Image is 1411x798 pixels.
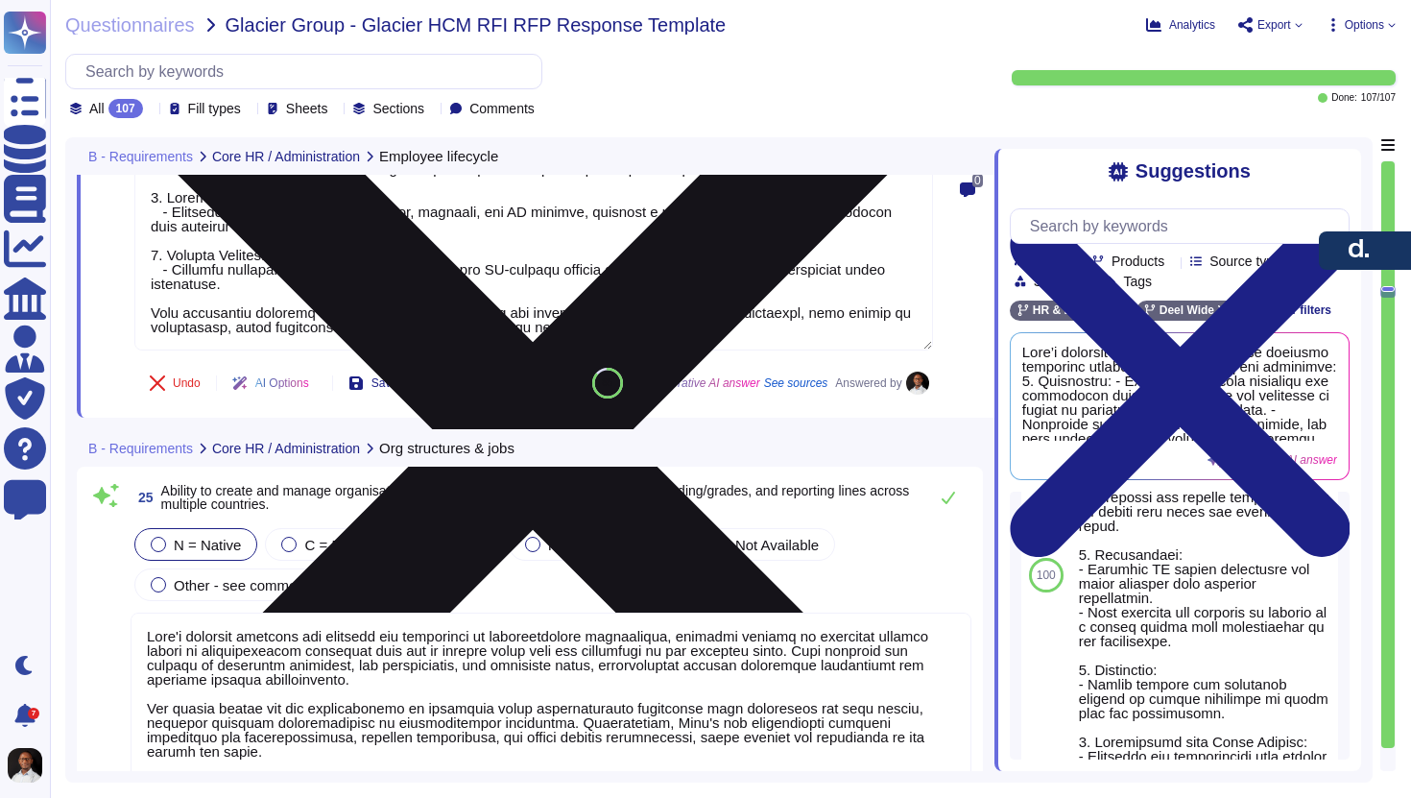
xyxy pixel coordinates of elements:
span: B - Requirements [88,150,193,163]
span: Export [1257,19,1291,31]
span: Analytics [1169,19,1215,31]
input: Search by keywords [76,55,541,88]
span: Sheets [286,102,328,115]
span: Core HR / Administration [212,442,360,455]
span: Glacier Group - Glacier HCM RFI RFP Response Template [226,15,727,35]
span: Sections [372,102,424,115]
span: 25 [131,491,154,504]
div: 107 [108,99,143,118]
button: Analytics [1146,17,1215,33]
span: Options [1345,19,1384,31]
span: Questionnaires [65,15,195,35]
span: Done: [1331,93,1357,103]
span: 0 [972,174,983,187]
span: All [89,102,105,115]
div: 7 [28,708,39,719]
input: Search by keywords [1020,209,1349,243]
span: Comments [469,102,535,115]
span: Core HR / Administration [212,150,360,163]
span: Employee lifecycle [379,149,498,163]
span: 100 [1037,569,1056,581]
img: user [906,372,929,395]
span: Fill types [188,102,241,115]
span: 107 / 107 [1361,93,1396,103]
button: user [4,744,56,786]
span: B - Requirements [88,442,193,455]
span: Org structures & jobs [379,441,514,455]
span: 85 [602,377,612,388]
img: user [8,748,42,783]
